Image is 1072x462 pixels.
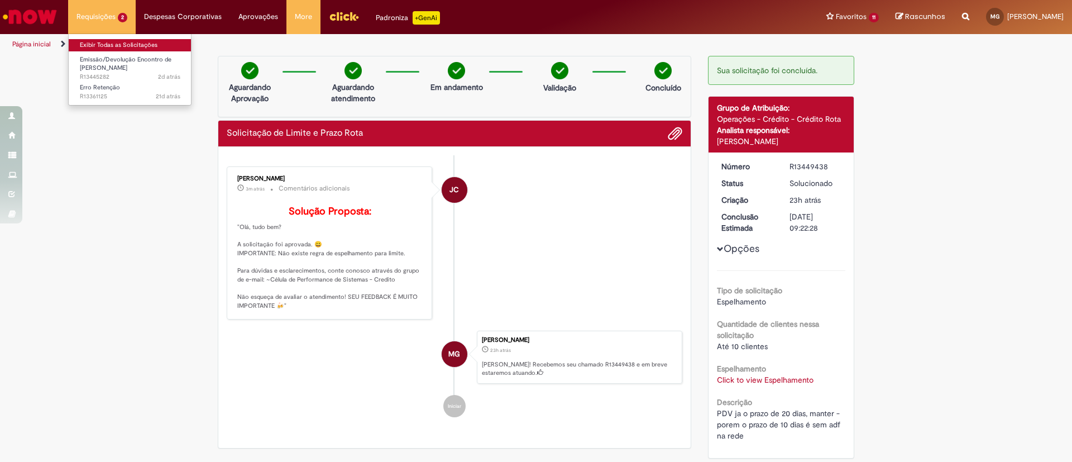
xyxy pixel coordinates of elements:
[80,83,120,92] span: Erro Retenção
[713,161,782,172] dt: Número
[482,360,676,378] p: [PERSON_NAME]! Recebemos seu chamado R13449438 e em breve estaremos atuando.
[449,177,459,203] span: JC
[69,39,192,51] a: Exibir Todas as Solicitações
[448,62,465,79] img: check-circle-green.png
[1007,12,1064,21] span: [PERSON_NAME]
[717,319,819,340] b: Quantidade de clientes nessa solicitação
[237,175,423,182] div: [PERSON_NAME]
[238,11,278,22] span: Aprovações
[158,73,180,81] time: 25/08/2025 16:08:44
[789,194,841,206] div: 26/08/2025 16:19:48
[223,82,277,104] p: Aguardando Aprovação
[543,82,576,93] p: Validação
[654,62,672,79] img: check-circle-green.png
[80,92,180,101] span: R13361125
[717,125,846,136] div: Analista responsável:
[713,178,782,189] dt: Status
[717,364,766,374] b: Espelhamento
[789,161,841,172] div: R13449438
[12,40,51,49] a: Página inicial
[329,8,359,25] img: click_logo_yellow_360x200.png
[237,206,423,311] p: "Olá, tudo bem? A solicitação foi aprovada. 😀 IMPORTANTE: Não existe regra de espelhamento para l...
[246,185,265,192] span: 3m atrás
[69,82,192,102] a: Aberto R13361125 : Erro Retenção
[789,211,841,234] div: [DATE] 09:22:28
[717,397,752,407] b: Descrição
[80,73,180,82] span: R13445282
[144,11,222,22] span: Despesas Corporativas
[156,92,180,101] span: 21d atrás
[717,136,846,147] div: [PERSON_NAME]
[227,331,682,384] li: Matheus De Barros Giampaoli
[717,113,846,125] div: Operações - Crédito - Crédito Rota
[295,11,312,22] span: More
[668,126,682,141] button: Adicionar anexos
[717,102,846,113] div: Grupo de Atribuição:
[905,11,945,22] span: Rascunhos
[68,34,192,106] ul: Requisições
[76,11,116,22] span: Requisições
[279,184,350,193] small: Comentários adicionais
[1,6,59,28] img: ServiceNow
[717,375,813,385] a: Click to view Espelhamento
[717,408,843,441] span: PDV ja o prazo de 20 dias, manter - porem o prazo de 10 dias é sem adf na rede
[118,13,127,22] span: 2
[442,341,467,367] div: Matheus De Barros Giampaoli
[490,347,511,354] time: 26/08/2025 16:19:48
[158,73,180,81] span: 2d atrás
[246,185,265,192] time: 27/08/2025 14:56:00
[227,155,682,428] ul: Histórico de tíquete
[717,341,768,351] span: Até 10 clientes
[344,62,362,79] img: check-circle-green.png
[869,13,879,22] span: 11
[289,205,371,218] b: Solução Proposta:
[717,297,766,307] span: Espelhamento
[430,82,483,93] p: Em andamento
[789,195,821,205] span: 23h atrás
[413,11,440,25] p: +GenAi
[227,128,363,139] h2: Solicitação de Limite e Prazo Rota Histórico de tíquete
[80,55,171,73] span: Emissão/Devolução Encontro de [PERSON_NAME]
[69,54,192,78] a: Aberto R13445282 : Emissão/Devolução Encontro de Contas Fornecedor
[713,211,782,234] dt: Conclusão Estimada
[490,347,511,354] span: 23h atrás
[645,82,681,93] p: Concluído
[442,177,467,203] div: Jonas Correia
[551,62,568,79] img: check-circle-green.png
[896,12,945,22] a: Rascunhos
[241,62,259,79] img: check-circle-green.png
[326,82,380,104] p: Aguardando atendimento
[789,178,841,189] div: Solucionado
[156,92,180,101] time: 06/08/2025 17:03:14
[836,11,867,22] span: Favoritos
[8,34,706,55] ul: Trilhas de página
[713,194,782,206] dt: Criação
[376,11,440,25] div: Padroniza
[448,341,460,368] span: MG
[990,13,999,20] span: MG
[717,285,782,296] b: Tipo de solicitação
[482,337,676,344] div: [PERSON_NAME]
[789,195,821,205] time: 26/08/2025 16:19:48
[708,56,855,85] div: Sua solicitação foi concluída.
